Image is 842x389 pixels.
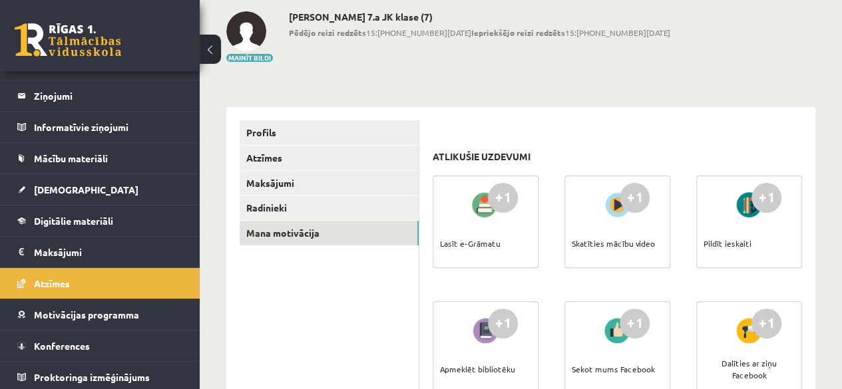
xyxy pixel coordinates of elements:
div: +1 [488,183,518,213]
span: Atzīmes [34,277,70,289]
div: +1 [751,183,781,213]
span: 15:[PHONE_NUMBER][DATE] 15:[PHONE_NUMBER][DATE] [289,27,670,39]
b: Iepriekšējo reizi redzēts [471,27,565,38]
a: [DEMOGRAPHIC_DATA] [17,174,183,205]
a: Profils [240,120,419,145]
div: Skatīties mācību video [572,220,655,267]
h2: [PERSON_NAME] 7.a JK klase (7) [289,11,670,23]
button: Mainīt bildi [226,54,273,62]
legend: Maksājumi [34,237,183,267]
span: Mācību materiāli [34,152,108,164]
a: Radinieki [240,195,419,220]
div: +1 [488,309,518,338]
span: [DEMOGRAPHIC_DATA] [34,184,138,195]
a: Atzīmes [240,146,419,170]
legend: Informatīvie ziņojumi [34,112,183,142]
span: Proktoringa izmēģinājums [34,371,150,383]
a: Mana motivācija [240,221,419,245]
a: Rīgas 1. Tālmācības vidusskola [15,23,121,57]
div: Lasīt e-Grāmatu [440,220,501,267]
a: Maksājumi [240,171,419,195]
a: Konferences [17,330,183,361]
span: Konferences [34,340,90,352]
a: Mācību materiāli [17,143,183,174]
div: +1 [751,309,781,338]
span: Motivācijas programma [34,309,139,321]
div: +1 [620,309,650,338]
a: Ziņojumi [17,80,183,111]
img: Anna Enija Kozlinska [226,11,266,51]
h3: Atlikušie uzdevumi [433,151,530,162]
a: Maksājumi [17,237,183,267]
a: Motivācijas programma [17,299,183,330]
div: Pildīt ieskaiti [704,220,751,267]
a: Atzīmes [17,268,183,299]
div: +1 [620,183,650,213]
legend: Ziņojumi [34,80,183,111]
b: Pēdējo reizi redzēts [289,27,366,38]
span: Digitālie materiāli [34,215,113,227]
a: Informatīvie ziņojumi [17,112,183,142]
a: Digitālie materiāli [17,205,183,236]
